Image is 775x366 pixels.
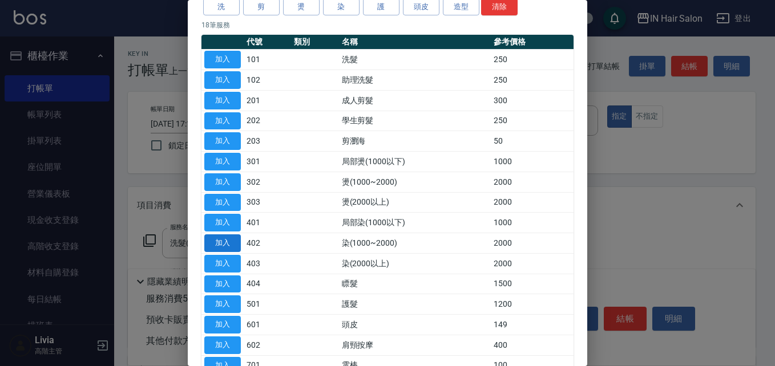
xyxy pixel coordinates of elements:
[244,335,291,355] td: 602
[339,50,491,70] td: 洗髮
[204,214,241,231] button: 加入
[491,152,574,172] td: 1000
[491,315,574,335] td: 149
[204,51,241,68] button: 加入
[491,335,574,355] td: 400
[339,111,491,131] td: 學生剪髮
[244,213,291,233] td: 401
[244,131,291,152] td: 203
[204,71,241,89] button: 加入
[491,294,574,315] td: 1200
[204,336,241,354] button: 加入
[244,50,291,70] td: 101
[204,194,241,212] button: 加入
[339,90,491,111] td: 成人剪髮
[491,90,574,111] td: 300
[339,172,491,192] td: 燙(1000~2000)
[339,274,491,294] td: 瞟髮
[339,70,491,91] td: 助理洗髮
[244,172,291,192] td: 302
[491,131,574,152] td: 50
[204,234,241,252] button: 加入
[491,50,574,70] td: 250
[204,316,241,334] button: 加入
[244,70,291,91] td: 102
[491,70,574,91] td: 250
[244,315,291,335] td: 601
[339,253,491,274] td: 染(2000以上)
[244,233,291,254] td: 402
[491,213,574,233] td: 1000
[201,20,574,30] p: 18 筆服務
[291,35,338,50] th: 類別
[204,112,241,130] button: 加入
[491,192,574,213] td: 2000
[204,255,241,273] button: 加入
[339,213,491,233] td: 局部染(1000以下)
[204,173,241,191] button: 加入
[204,275,241,293] button: 加入
[491,233,574,254] td: 2000
[491,111,574,131] td: 250
[204,92,241,109] button: 加入
[339,315,491,335] td: 頭皮
[244,111,291,131] td: 202
[491,35,574,50] th: 參考價格
[491,172,574,192] td: 2000
[244,294,291,315] td: 501
[339,35,491,50] th: 名稱
[244,152,291,172] td: 301
[244,90,291,111] td: 201
[491,253,574,274] td: 2000
[339,294,491,315] td: 護髮
[204,295,241,313] button: 加入
[339,192,491,213] td: 燙(2000以上)
[204,132,241,150] button: 加入
[204,153,241,170] button: 加入
[244,35,291,50] th: 代號
[491,274,574,294] td: 1500
[244,192,291,213] td: 303
[339,233,491,254] td: 染(1000~2000)
[339,152,491,172] td: 局部燙(1000以下)
[339,335,491,355] td: 肩頸按摩
[339,131,491,152] td: 剪瀏海
[244,274,291,294] td: 404
[244,253,291,274] td: 403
